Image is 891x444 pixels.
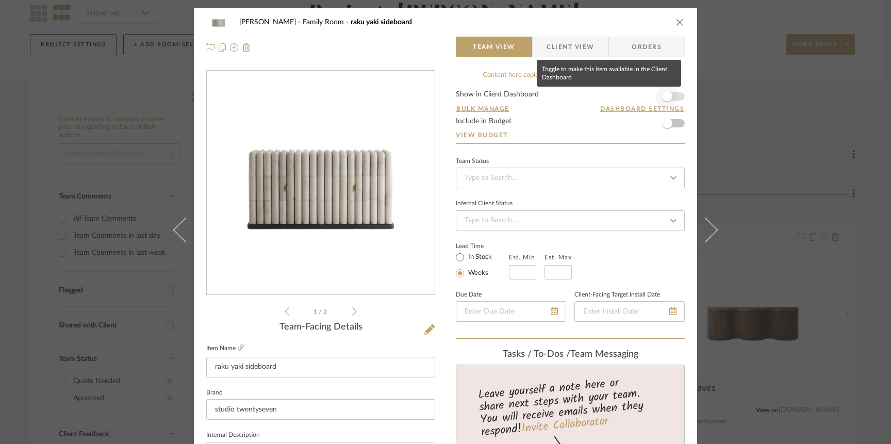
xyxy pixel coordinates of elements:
span: raku yaki sideboard [351,19,412,26]
img: 06fbdec6-0eaa-4294-be5f-c0964e7a0a3d_48x40.jpg [206,12,231,32]
a: View Budget [456,131,685,139]
span: Team View [473,37,515,57]
span: 1 [313,309,319,315]
div: team Messaging [456,349,685,360]
span: Family Room [303,19,351,26]
span: [PERSON_NAME] [239,19,303,26]
input: Enter Brand [206,399,435,420]
a: Invite Collaborator [521,413,609,438]
label: Item Name [206,344,244,353]
input: Enter Install Date [574,301,685,322]
button: Bulk Manage [456,104,510,113]
label: Brand [206,390,223,396]
button: Dashboard Settings [600,104,685,113]
label: Est. Min [509,254,535,261]
img: Remove from project [242,43,251,52]
input: Enter Item Name [206,357,435,377]
label: Weeks [466,269,488,278]
label: Internal Description [206,433,260,438]
div: Team-Facing Details [206,322,435,333]
span: Tasks / To-Dos / [503,350,570,359]
input: Type to Search… [456,210,685,231]
label: Due Date [456,292,482,298]
img: 06fbdec6-0eaa-4294-be5f-c0964e7a0a3d_436x436.jpg [235,71,407,295]
input: Type to Search… [456,168,685,188]
div: Leave yourself a note here or share next steps with your team. You will receive emails when they ... [455,372,686,441]
div: Internal Client Status [456,201,513,206]
span: Orders [620,37,673,57]
button: close [675,18,685,27]
div: Team Status [456,159,489,164]
span: / [319,309,323,315]
label: Lead Time [456,241,509,251]
label: Est. Max [544,254,572,261]
span: Client View [547,37,594,57]
label: In Stock [466,253,492,262]
span: 2 [323,309,328,315]
mat-radio-group: Select item type [456,251,509,279]
div: 0 [207,71,435,295]
label: Client-Facing Target Install Date [574,292,660,298]
div: Content here copies to Client View - confirm visibility there. [456,70,685,80]
input: Enter Due Date [456,301,566,322]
